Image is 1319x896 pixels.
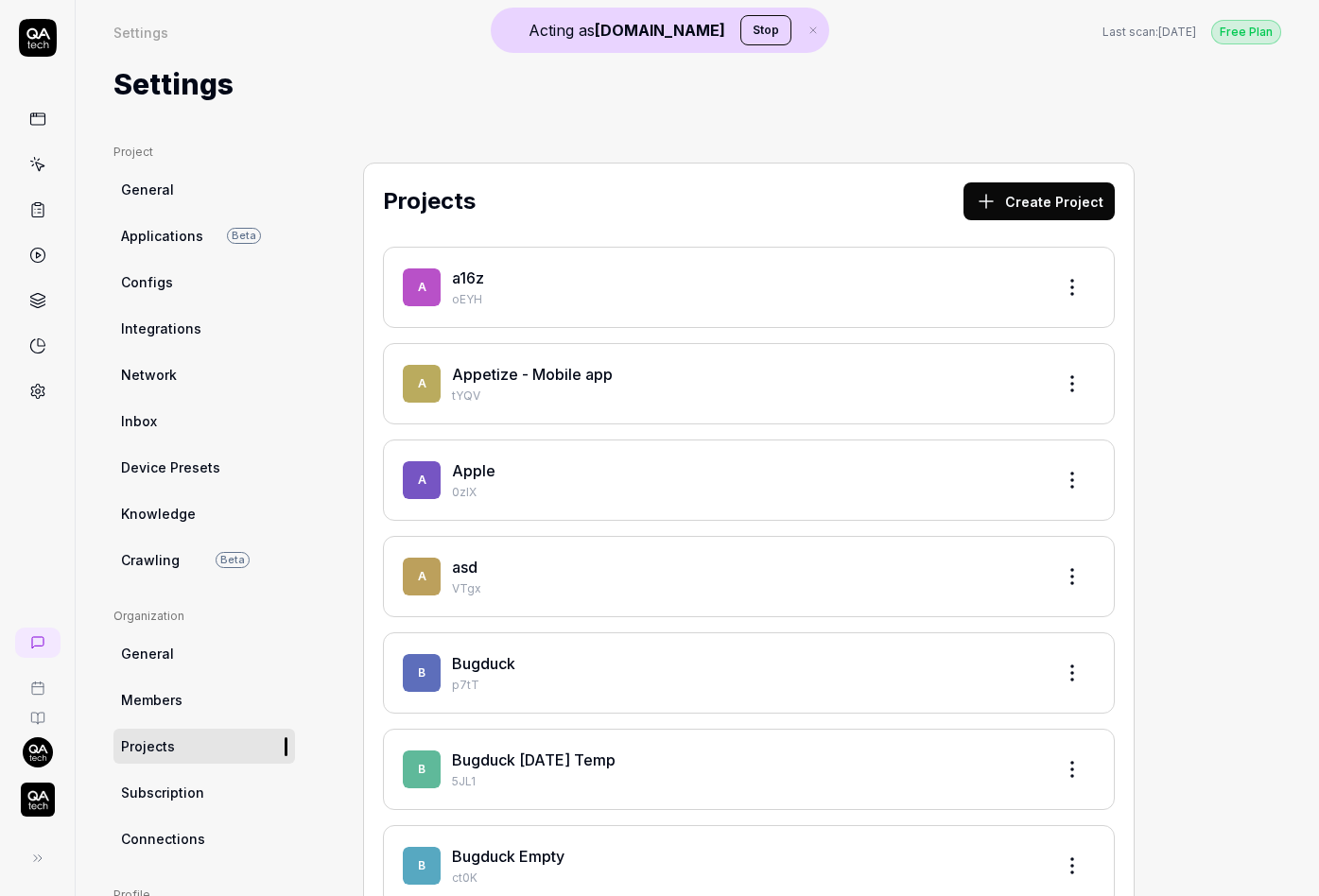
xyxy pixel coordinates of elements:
[121,829,205,849] span: Connections
[8,767,67,820] button: QA Tech Logo
[23,737,53,767] img: 7ccf6c19-61ad-4a6c-8811-018b02a1b829.jpg
[113,311,295,346] a: Integrations
[963,182,1115,220] button: Create Project
[121,180,174,199] span: General
[403,750,441,788] span: B
[1211,20,1281,44] div: Free Plan
[121,783,204,802] span: Subscription
[113,450,295,485] a: Device Presets
[8,696,67,726] a: Documentation
[452,773,1038,790] p: 5JL1
[403,847,441,885] span: B
[121,504,196,524] span: Knowledge
[403,461,441,499] span: A
[121,365,177,385] span: Network
[452,654,515,673] a: Bugduck
[452,365,613,384] a: Appetize - Mobile app
[452,461,495,480] a: Apple
[121,272,173,292] span: Configs
[121,411,157,431] span: Inbox
[227,228,261,244] span: Beta
[452,291,1038,308] p: oEYH
[1102,24,1196,41] button: Last scan:[DATE]
[1158,25,1196,39] time: [DATE]
[403,654,441,692] span: B
[121,550,180,570] span: Crawling
[452,558,477,577] a: asd
[113,218,295,253] a: ApplicationsBeta
[113,23,168,42] div: Settings
[113,636,295,671] a: General
[121,319,201,338] span: Integrations
[121,736,175,756] span: Projects
[452,870,1038,887] p: ct0K
[113,821,295,856] a: Connections
[452,677,1038,694] p: p7tT
[452,268,484,287] a: a16z
[121,226,203,246] span: Applications
[121,690,182,710] span: Members
[403,365,441,403] span: A
[403,558,441,595] span: a
[15,628,61,658] a: New conversation
[113,729,295,764] a: Projects
[113,357,295,392] a: Network
[113,608,295,625] div: Organization
[113,144,295,161] div: Project
[21,783,55,817] img: QA Tech Logo
[740,15,791,45] button: Stop
[113,496,295,531] a: Knowledge
[452,580,1038,597] p: VTgx
[113,543,295,577] a: CrawlingBeta
[113,775,295,810] a: Subscription
[8,665,67,696] a: Book a call with us
[452,750,616,769] a: Bugduck [DATE] Temp
[452,847,564,866] a: Bugduck Empty
[1211,19,1281,44] button: Free Plan
[113,172,295,207] a: General
[121,457,220,477] span: Device Presets
[452,484,1038,501] p: 0zIX
[403,268,441,306] span: a
[383,184,476,218] h2: Projects
[121,644,174,663] span: General
[216,552,250,568] span: Beta
[113,682,295,717] a: Members
[113,404,295,439] a: Inbox
[1102,24,1196,41] span: Last scan:
[113,265,295,300] a: Configs
[113,63,234,106] h1: Settings
[452,388,1038,405] p: tYQV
